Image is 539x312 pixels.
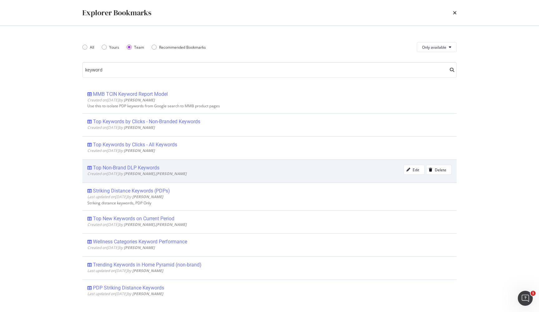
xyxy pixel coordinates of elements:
[87,245,155,250] span: Created on [DATE] by
[132,291,163,296] b: [PERSON_NAME]
[87,291,163,296] span: Last updated on [DATE] by
[102,45,119,50] div: Yours
[93,285,164,291] div: PDP Striking Distance Keywords
[109,45,119,50] div: Yours
[87,171,187,176] span: Created on [DATE] by
[413,167,419,173] div: Edit
[124,222,187,227] b: [PERSON_NAME].[PERSON_NAME]
[124,245,155,250] b: [PERSON_NAME]
[93,216,174,222] div: Top New Keywords on Current Period
[93,119,200,125] div: Top Keywords by Clicks - Non-Branded Keywords
[518,291,533,306] iframe: Intercom live chat
[152,45,206,50] div: Recommended Bookmarks
[159,45,206,50] div: Recommended Bookmarks
[87,104,452,108] div: Use this to isolate PDP keywords from Google search to MMB product pages
[93,188,170,194] div: Striking Distance Keywords (PDPs)
[87,194,163,199] span: Last updated on [DATE] by
[132,194,163,199] b: [PERSON_NAME]
[82,45,94,50] div: All
[87,125,155,130] span: Created on [DATE] by
[90,45,94,50] div: All
[87,268,163,273] span: Last updated on [DATE] by
[93,91,168,97] div: MMB TCIN Keyword Report Model
[124,125,155,130] b: [PERSON_NAME]
[124,148,155,153] b: [PERSON_NAME]
[93,142,177,148] div: Top Keywords by Clicks - All Keywords
[422,45,446,50] span: Only available
[435,167,446,173] div: Delete
[134,45,144,50] div: Team
[93,262,202,268] div: Trending Keywords in Home Pyramid (non-brand)
[93,239,187,245] div: Wellness Categories Keyword Performance
[82,62,457,78] input: Search
[132,268,163,273] b: [PERSON_NAME]
[87,148,155,153] span: Created on [DATE] by
[417,42,457,52] button: Only available
[93,165,159,171] div: Top Non-Brand DLP Keywords
[426,165,452,175] button: Delete
[87,222,187,227] span: Created on [DATE] by
[124,171,187,176] b: [PERSON_NAME].[PERSON_NAME]
[453,7,457,18] div: times
[87,97,155,103] span: Created on [DATE] by
[124,97,155,103] b: [PERSON_NAME]
[404,165,425,175] button: Edit
[127,45,144,50] div: Team
[531,291,536,296] span: 1
[87,201,452,205] div: Striking distance keywords, PDP Only
[82,7,151,18] div: Explorer Bookmarks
